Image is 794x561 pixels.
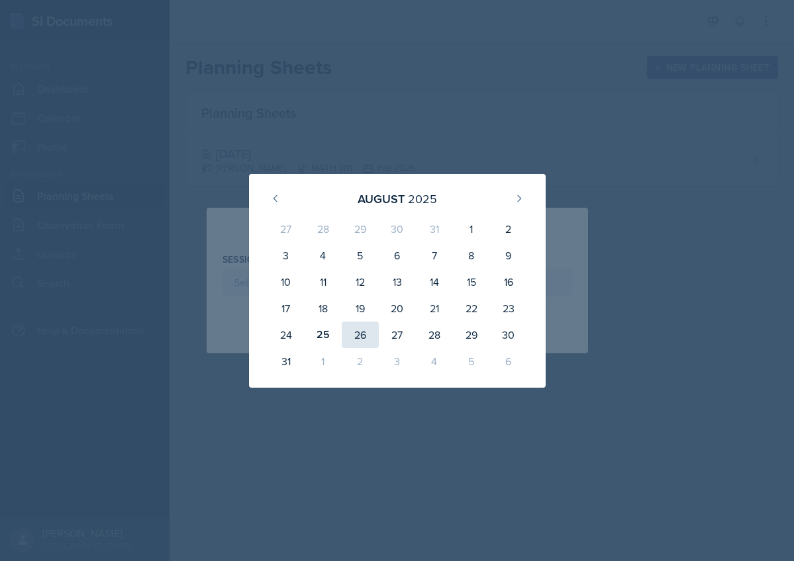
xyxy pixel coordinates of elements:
div: 6 [379,242,416,269]
div: 31 [416,216,453,242]
div: 3 [268,242,305,269]
div: 6 [490,348,527,374]
div: 18 [305,295,342,322]
div: 17 [268,295,305,322]
div: 23 [490,295,527,322]
div: 30 [490,322,527,348]
div: 25 [305,322,342,348]
div: 8 [453,242,490,269]
div: 29 [453,322,490,348]
div: 5 [453,348,490,374]
div: 4 [305,242,342,269]
div: 7 [416,242,453,269]
div: 21 [416,295,453,322]
div: 10 [268,269,305,295]
div: 9 [490,242,527,269]
div: 2025 [408,190,437,208]
div: 4 [416,348,453,374]
div: 27 [268,216,305,242]
div: 2 [342,348,379,374]
div: 1 [453,216,490,242]
div: 15 [453,269,490,295]
div: 11 [305,269,342,295]
div: 27 [379,322,416,348]
div: 22 [453,295,490,322]
div: 26 [342,322,379,348]
div: 14 [416,269,453,295]
div: 30 [379,216,416,242]
div: 13 [379,269,416,295]
div: 5 [342,242,379,269]
div: 28 [305,216,342,242]
div: 3 [379,348,416,374]
div: 19 [342,295,379,322]
div: 1 [305,348,342,374]
div: 20 [379,295,416,322]
div: 12 [342,269,379,295]
div: 16 [490,269,527,295]
div: 2 [490,216,527,242]
div: 29 [342,216,379,242]
div: August [358,190,405,208]
div: 28 [416,322,453,348]
div: 24 [268,322,305,348]
div: 31 [268,348,305,374]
